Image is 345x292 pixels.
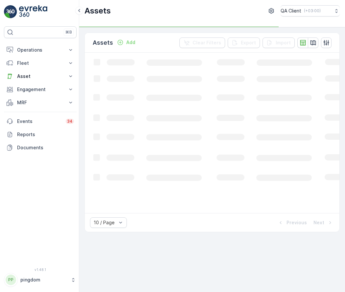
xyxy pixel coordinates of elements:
p: ( +03:00 ) [304,8,321,13]
p: Engagement [17,86,63,93]
p: ⌘B [65,30,72,35]
p: Assets [93,38,113,47]
div: PP [6,275,16,285]
button: Add [114,38,138,46]
button: PPpingdom [4,273,77,287]
p: QA Client [281,8,301,14]
img: logo_light-DOdMpM7g.png [19,5,47,18]
button: Previous [277,219,308,227]
button: MRF [4,96,77,109]
button: Engagement [4,83,77,96]
button: Clear Filters [179,37,225,48]
button: Asset [4,70,77,83]
button: Next [313,219,334,227]
p: 34 [67,119,73,124]
p: Operations [17,47,63,53]
p: Previous [287,219,307,226]
p: pingdom [20,277,67,283]
p: Documents [17,144,74,151]
button: Operations [4,43,77,57]
p: Reports [17,131,74,138]
a: Documents [4,141,77,154]
p: Asset [17,73,63,80]
p: Add [126,39,135,46]
p: Next [313,219,324,226]
p: Clear Filters [193,39,221,46]
p: Assets [84,6,111,16]
p: Export [241,39,256,46]
button: Export [228,37,260,48]
a: Reports [4,128,77,141]
p: Fleet [17,60,63,66]
img: logo [4,5,17,18]
button: Fleet [4,57,77,70]
a: Events34 [4,115,77,128]
p: Events [17,118,62,125]
span: v 1.48.1 [4,268,77,272]
p: Import [276,39,291,46]
p: MRF [17,99,63,106]
button: Import [263,37,295,48]
button: QA Client(+03:00) [281,5,340,16]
